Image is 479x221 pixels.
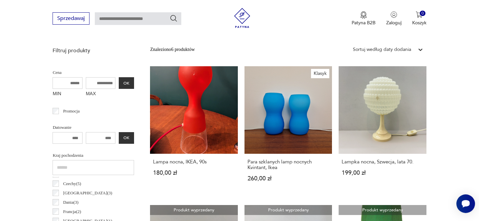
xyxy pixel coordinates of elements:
[86,89,116,100] label: MAX
[456,194,475,213] iframe: Smartsupp widget button
[63,199,79,206] p: Dania ( 3 )
[353,46,411,53] div: Sortuj według daty dodania
[63,108,80,115] p: Promocja
[391,11,397,18] img: Ikonka użytkownika
[53,69,134,76] p: Cena
[342,170,423,176] p: 199,00 zł
[386,11,401,26] button: Zaloguj
[412,20,426,26] p: Koszyk
[150,66,238,194] a: Lampa nocna, IKEA, 90sLampa nocna, IKEA, 90s180,00 zł
[386,20,401,26] p: Zaloguj
[339,66,426,194] a: Lampka nocna, Szwecja, lata 70.Lampka nocna, Szwecja, lata 70.199,00 zł
[247,176,329,181] p: 260,00 zł
[53,12,89,25] button: Sprzedawaj
[53,47,134,54] p: Filtruj produkty
[150,46,195,53] div: Znaleziono 6 produktów
[63,189,112,197] p: [GEOGRAPHIC_DATA] ( 3 )
[53,89,82,100] label: MIN
[53,124,134,131] p: Datowanie
[420,11,425,16] div: 0
[360,11,367,19] img: Ikona medalu
[352,11,376,26] a: Ikona medaluPatyna B2B
[244,66,332,194] a: KlasykPara szklanych lamp nocnych Kvintant, IkeaPara szklanych lamp nocnych Kvintant, Ikea260,00 zł
[53,152,134,159] p: Kraj pochodzenia
[342,159,423,165] h3: Lampka nocna, Szwecja, lata 70.
[416,11,422,18] img: Ikona koszyka
[247,159,329,170] h3: Para szklanych lamp nocnych Kvintant, Ikea
[153,159,235,165] h3: Lampa nocna, IKEA, 90s
[170,14,178,22] button: Szukaj
[352,11,376,26] button: Patyna B2B
[352,20,376,26] p: Patyna B2B
[63,180,81,187] p: Czechy ( 5 )
[153,170,235,176] p: 180,00 zł
[232,8,252,28] img: Patyna - sklep z meblami i dekoracjami vintage
[119,77,134,89] button: OK
[119,132,134,144] button: OK
[53,17,89,21] a: Sprzedawaj
[412,11,426,26] button: 0Koszyk
[63,208,81,215] p: Francja ( 2 )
